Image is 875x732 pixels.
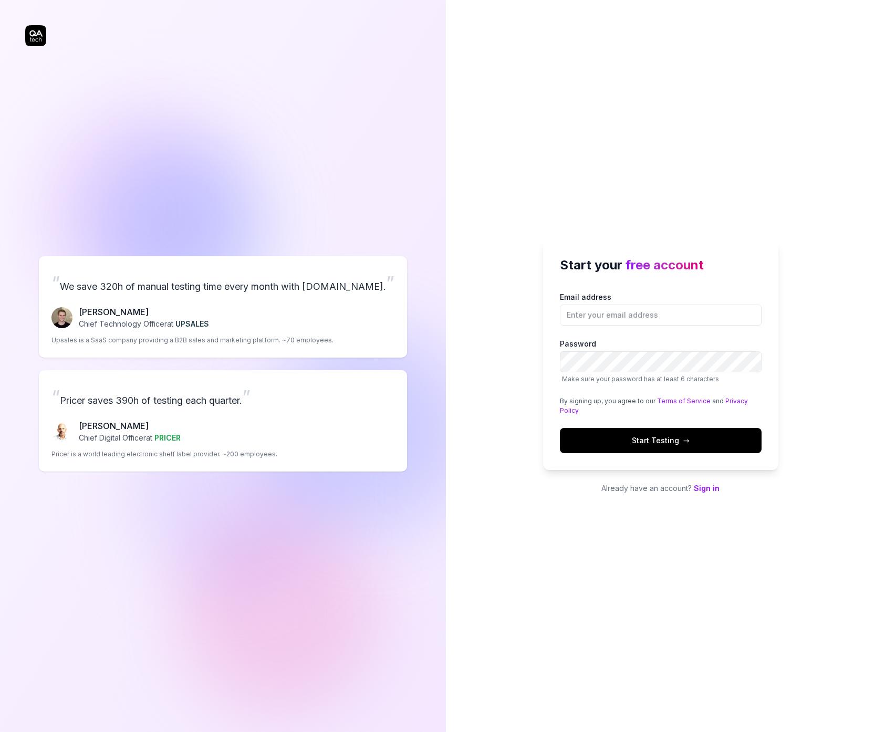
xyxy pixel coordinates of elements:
span: Make sure your password has at least 6 characters [562,375,719,383]
p: Chief Digital Officer at [79,432,181,443]
button: Start Testing→ [560,428,762,453]
span: UPSALES [175,319,209,328]
a: “We save 320h of manual testing time every month with [DOMAIN_NAME].”Fredrik Seidl[PERSON_NAME]Ch... [39,256,407,358]
img: Fredrik Seidl [51,307,72,328]
h2: Start your [560,256,762,275]
label: Email address [560,291,762,326]
a: Terms of Service [657,397,711,405]
span: Start Testing [632,435,690,446]
input: Email address [560,305,762,326]
span: ” [242,385,251,409]
span: PRICER [154,433,181,442]
p: Chief Technology Officer at [79,318,209,329]
p: [PERSON_NAME] [79,420,181,432]
span: free account [626,257,704,273]
a: Sign in [694,484,720,493]
span: “ [51,385,60,409]
a: “Pricer saves 390h of testing each quarter.”Chris Chalkitis[PERSON_NAME]Chief Digital Officerat P... [39,370,407,472]
input: PasswordMake sure your password has at least 6 characters [560,351,762,372]
a: Privacy Policy [560,397,748,414]
div: By signing up, you agree to our and [560,396,762,415]
p: We save 320h of manual testing time every month with [DOMAIN_NAME]. [51,269,394,297]
span: → [683,435,690,446]
span: ” [386,271,394,295]
p: Pricer saves 390h of testing each quarter. [51,383,394,411]
p: Pricer is a world leading electronic shelf label provider. ~200 employees. [51,449,277,459]
p: [PERSON_NAME] [79,306,209,318]
label: Password [560,338,762,384]
p: Upsales is a SaaS company providing a B2B sales and marketing platform. ~70 employees. [51,336,334,345]
span: “ [51,271,60,295]
p: Already have an account? [543,483,778,494]
img: Chris Chalkitis [51,421,72,442]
